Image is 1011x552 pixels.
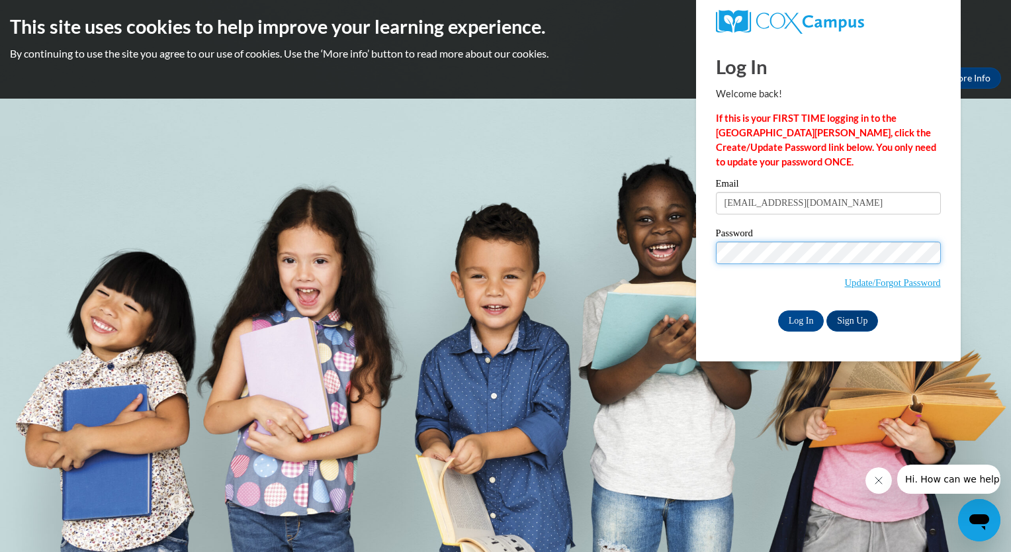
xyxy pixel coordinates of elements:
p: Welcome back! [716,87,941,101]
a: Sign Up [826,310,878,332]
input: Log In [778,310,824,332]
iframe: Button to launch messaging window [958,499,1000,541]
iframe: Message from company [897,465,1000,494]
span: Hi. How can we help? [8,9,107,20]
iframe: Close message [865,467,892,494]
p: By continuing to use the site you agree to our use of cookies. Use the ‘More info’ button to read... [10,46,1001,61]
a: COX Campus [716,10,941,34]
h2: This site uses cookies to help improve your learning experience. [10,13,1001,40]
a: More Info [939,68,1001,89]
h1: Log In [716,53,941,80]
label: Password [716,228,941,242]
img: COX Campus [716,10,864,34]
a: Update/Forgot Password [845,277,941,288]
label: Email [716,179,941,192]
strong: If this is your FIRST TIME logging in to the [GEOGRAPHIC_DATA][PERSON_NAME], click the Create/Upd... [716,113,936,167]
